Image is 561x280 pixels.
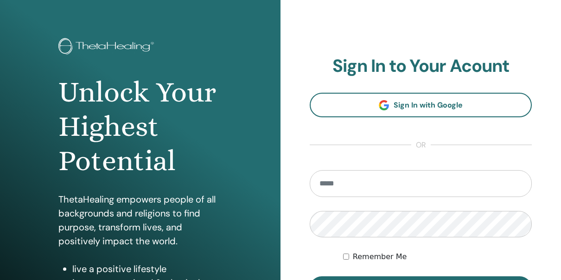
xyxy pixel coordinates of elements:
[310,56,532,77] h2: Sign In to Your Acount
[310,93,532,117] a: Sign In with Google
[411,140,431,151] span: or
[353,251,407,262] label: Remember Me
[343,251,532,262] div: Keep me authenticated indefinitely or until I manually logout
[58,75,222,178] h1: Unlock Your Highest Potential
[72,262,222,276] li: live a positive lifestyle
[58,192,222,248] p: ThetaHealing empowers people of all backgrounds and religions to find purpose, transform lives, a...
[394,100,463,110] span: Sign In with Google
